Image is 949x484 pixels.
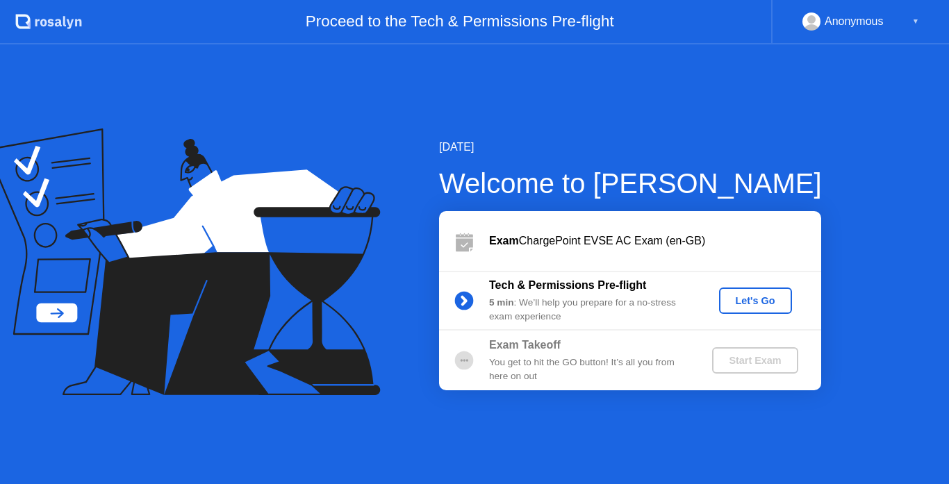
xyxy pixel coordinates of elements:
[725,295,786,306] div: Let's Go
[489,235,519,247] b: Exam
[489,233,821,249] div: ChargePoint EVSE AC Exam (en-GB)
[489,339,561,351] b: Exam Takeoff
[912,12,919,31] div: ▼
[489,297,514,308] b: 5 min
[489,356,689,384] div: You get to hit the GO button! It’s all you from here on out
[718,355,792,366] div: Start Exam
[439,139,822,156] div: [DATE]
[719,287,792,314] button: Let's Go
[439,162,822,204] div: Welcome to [PERSON_NAME]
[712,347,798,374] button: Start Exam
[489,296,689,324] div: : We’ll help you prepare for a no-stress exam experience
[825,12,884,31] div: Anonymous
[489,279,646,291] b: Tech & Permissions Pre-flight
